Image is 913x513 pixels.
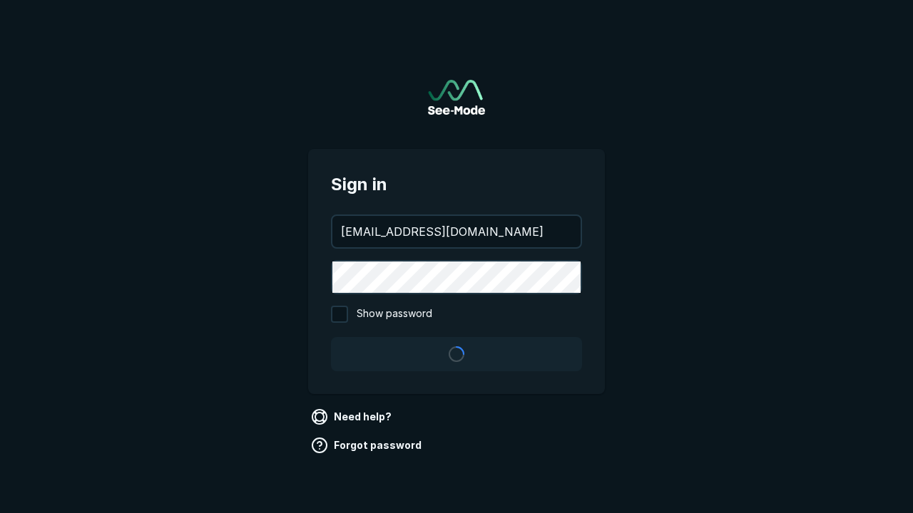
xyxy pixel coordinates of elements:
a: Need help? [308,405,397,428]
span: Sign in [331,172,582,197]
img: See-Mode Logo [428,80,485,115]
a: Forgot password [308,434,427,457]
a: Go to sign in [428,80,485,115]
input: your@email.com [332,216,581,247]
span: Show password [357,306,432,323]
